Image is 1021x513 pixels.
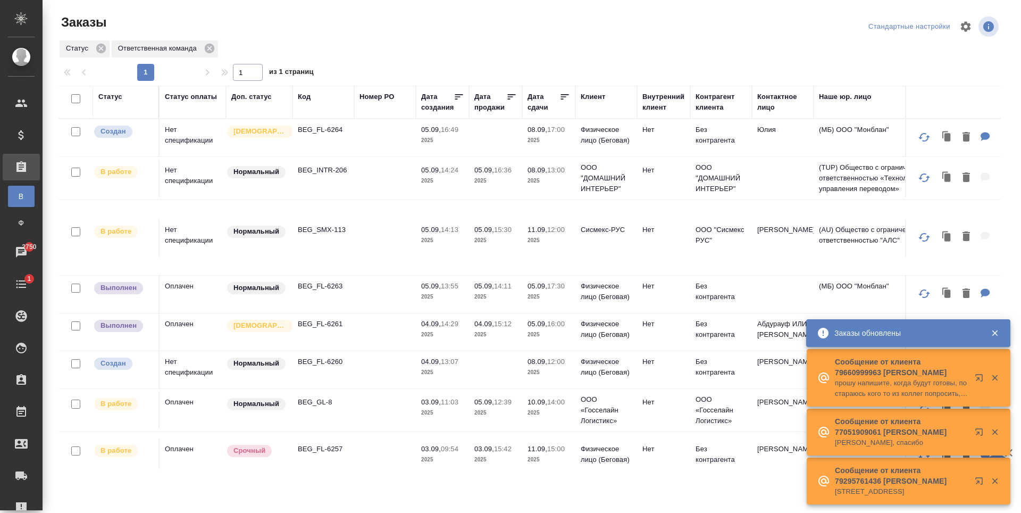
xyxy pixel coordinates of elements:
p: 14:11 [494,282,512,290]
p: 11.09, [528,226,547,234]
p: 03.09, [474,445,494,453]
div: Выставляется автоматически при создании заказа [93,357,153,371]
p: BEG_FL-6257 [298,444,349,454]
p: 2025 [528,235,570,246]
p: Нет [642,165,685,176]
p: 2025 [474,176,517,186]
p: 2025 [528,135,570,146]
p: В работе [101,399,131,409]
p: Нет [642,125,685,135]
p: ООО «Госселайн Логистикс» [696,394,747,426]
span: Заказы [58,14,106,31]
p: [DEMOGRAPHIC_DATA] [233,126,287,137]
p: Нет [642,281,685,292]
p: 05.09, [474,226,494,234]
p: 05.09, [421,282,441,290]
p: 04.09, [421,358,441,366]
div: Дата сдачи [528,92,559,113]
button: Закрыть [984,476,1006,486]
div: Наше юр. лицо [819,92,872,102]
button: Открыть в новой вкладке [968,367,994,393]
td: Нет спецификации [160,351,226,388]
div: Выставляет ПМ после сдачи и проведения начислений. Последний этап для ПМа [93,281,153,295]
div: Выставляется автоматически при создании заказа [93,125,153,139]
div: Ответственная команда [112,40,218,57]
button: Удалить [957,226,975,248]
p: 09:54 [441,445,458,453]
p: Сисмекс-РУС [581,225,632,235]
p: Нет [642,357,685,367]
div: Клиент [581,92,605,102]
p: 2025 [528,408,570,418]
p: [PERSON_NAME], спасибо [835,437,968,448]
div: Выставляет ПМ после принятия заказа от КМа [93,225,153,239]
p: 05.09, [474,166,494,174]
td: [PERSON_NAME] [752,392,814,429]
td: Оплачен [160,276,226,313]
p: ООО «Госселайн Логистикс» [581,394,632,426]
p: Без контрагента [696,444,747,465]
p: [DEMOGRAPHIC_DATA] [233,320,287,331]
p: Нет [642,225,685,235]
td: Нет спецификации [160,119,226,156]
div: Заказы обновлены [834,328,975,338]
button: Удалить [957,167,975,189]
p: Нет [642,319,685,329]
button: Обновить [911,165,937,191]
p: BEG_GL-8 [298,397,349,408]
p: 12:00 [547,358,565,366]
a: 1 [3,271,40,297]
p: 05.09, [421,126,441,134]
p: Без контрагента [696,281,747,302]
button: Закрыть [984,373,1006,383]
button: Обновить [911,281,937,307]
div: Выставляет ПМ после принятия заказа от КМа [93,397,153,411]
p: BEG_FL-6260 [298,357,349,367]
p: Без контрагента [696,357,747,378]
p: 04.09, [421,320,441,328]
span: Посмотреть информацию [978,16,1001,37]
div: Статус [60,40,110,57]
div: Статус оплаты [165,92,217,102]
p: BEG_SMX-113 [298,225,349,235]
p: 05.09, [421,226,441,234]
span: Ф [13,218,29,228]
td: Оплачен [160,313,226,351]
div: Код [298,92,311,102]
p: ООО "ДОМАШНИЙ ИНТЕРЬЕР" [696,162,747,194]
a: Ф [8,212,35,234]
td: (TUP) Общество с ограниченной ответственностью «Технологии управления переводом» [814,157,941,200]
p: 2025 [421,408,464,418]
button: Открыть в новой вкладке [968,470,994,496]
td: Оплачен [160,438,226,476]
p: 12:39 [494,398,512,406]
button: Обновить [911,225,937,250]
p: 05.09, [474,282,494,290]
p: Физическое лицо (Беговая) [581,319,632,340]
td: Юлия [752,119,814,156]
p: Нормальный [233,283,279,293]
div: Дата создания [421,92,454,113]
td: (МБ) ООО "Монблан" [814,119,941,156]
p: Нормальный [233,399,279,409]
div: Выставляется автоматически, если на указанный объем услуг необходимо больше времени в стандартном... [226,444,287,458]
div: Номер PO [359,92,394,102]
td: Оплачен [160,392,226,429]
p: Физическое лицо (Беговая) [581,125,632,146]
p: Сообщение от клиента 77051909061 [PERSON_NAME] [835,416,968,437]
p: 2025 [421,292,464,302]
p: 13:55 [441,282,458,290]
p: 15:00 [547,445,565,453]
p: Без контрагента [696,319,747,340]
p: 05.09, [528,320,547,328]
p: 11.09, [528,445,547,453]
p: 2025 [474,329,517,340]
p: Выполнен [101,283,137,293]
span: 2750 [15,242,43,252]
p: Статус [66,43,92,54]
div: Выставляет ПМ после сдачи и проведения начислений. Последний этап для ПМа [93,319,153,333]
p: 05.09, [474,398,494,406]
p: Физическое лицо (Беговая) [581,281,632,302]
button: Открыть в новой вкладке [968,421,994,447]
p: 2025 [528,176,570,186]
